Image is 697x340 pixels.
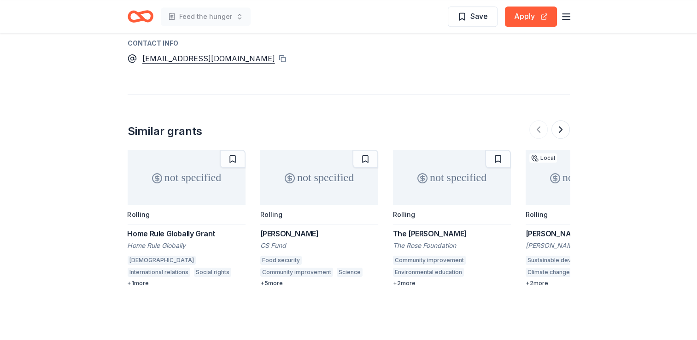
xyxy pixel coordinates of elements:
span: Feed the hunger [179,11,232,22]
div: not specified [128,150,246,205]
div: + 5 more [260,280,378,287]
div: not specified [526,150,644,205]
div: Sustainable development [526,256,599,265]
div: [PERSON_NAME] Family Foundation [526,241,644,250]
div: Community improvement [393,256,466,265]
div: Food security [260,256,302,265]
a: not specifiedRolling[PERSON_NAME]CS FundFood securityCommunity improvementScience+5more [260,150,378,287]
div: + 2 more [393,280,511,287]
button: Apply [505,6,557,27]
div: International relations [128,268,190,277]
div: Contact info [128,38,570,49]
div: not specified [260,150,378,205]
div: Environmental education [393,268,464,277]
div: Local [529,153,557,163]
div: Home Rule Globally Grant [128,228,246,239]
div: CS Fund [260,241,378,250]
div: Community improvement [260,268,333,277]
a: [EMAIL_ADDRESS][DOMAIN_NAME] [142,53,275,64]
div: Science [337,268,363,277]
div: Similar grants [128,124,202,139]
div: [PERSON_NAME] Family Grant [526,228,644,239]
div: not specified [393,150,511,205]
button: Feed the hunger [161,7,251,26]
button: Save [448,6,498,27]
div: Rolling [128,211,150,218]
div: + 2 more [526,280,644,287]
div: Rolling [526,211,548,218]
a: Home [128,6,153,27]
a: not specifiedLocalRolling[PERSON_NAME] Family Grant[PERSON_NAME] Family FoundationSustainable dev... [526,150,644,287]
a: not specifiedRollingThe [PERSON_NAME]The Rose FoundationCommunity improvementEnvironmental educat... [393,150,511,287]
div: + 1 more [128,280,246,287]
div: Climate change [526,268,572,277]
div: Rolling [393,211,415,218]
div: The [PERSON_NAME] [393,228,511,239]
div: [PERSON_NAME] [260,228,378,239]
div: [DEMOGRAPHIC_DATA] [128,256,196,265]
div: Social rights [194,268,231,277]
a: not specifiedRollingHome Rule Globally GrantHome Rule Globally[DEMOGRAPHIC_DATA]International rel... [128,150,246,287]
div: Rolling [260,211,282,218]
div: The Rose Foundation [393,241,511,250]
div: Home Rule Globally [128,241,246,250]
span: Save [470,10,488,22]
